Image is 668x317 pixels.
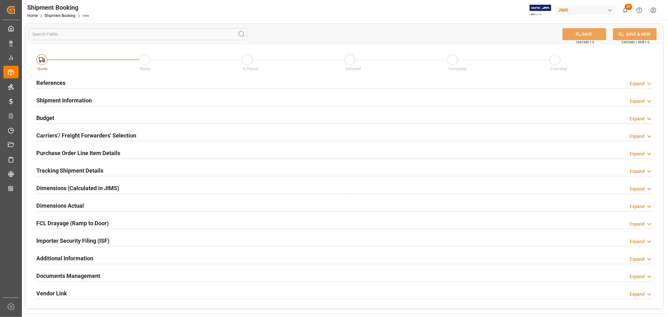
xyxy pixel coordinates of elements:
div: Expand [630,133,645,140]
h2: Importer Security Filing (ISF) [36,236,109,245]
h2: Vendor Link [36,289,67,298]
div: Expand [630,168,645,175]
a: Shipment Booking [44,13,75,18]
button: Help Center [632,3,646,17]
img: Exertis%20JAM%20-%20Email%20Logo.jpg_1722504956.jpg [530,5,551,16]
span: Completed [448,67,467,71]
span: Cancelled [551,67,567,71]
span: Ctrl/CMD + Shift + S [622,40,649,44]
h2: Tracking Shipment Details [36,166,103,175]
span: Delivered [345,67,361,71]
div: Expand [630,238,645,245]
button: SAVE & NEW [613,28,657,40]
a: Home [27,13,38,18]
h2: Documents Management [36,272,100,280]
div: Expand [630,256,645,262]
h2: Purchase Order Line Item Details [36,149,120,157]
h2: Budget [36,114,54,122]
span: In-Transit [243,67,259,71]
span: Ctrl/CMD + S [576,40,594,44]
button: show 20 new notifications [618,3,632,17]
div: Expand [630,186,645,192]
span: 20 [625,4,632,10]
div: JIMS [556,6,616,15]
div: Expand [630,116,645,122]
div: Expand [630,291,645,298]
button: JIMS [556,4,618,16]
div: Expand [630,81,645,87]
div: Shipment Booking [27,3,89,12]
div: Expand [630,151,645,157]
div: Expand [630,98,645,105]
h2: Additional Information [36,254,93,262]
div: Expand [630,273,645,280]
h2: FCL Drayage (Ramp to Door) [36,219,109,227]
h2: Dimensions (Calculated in JIMS) [36,184,119,192]
h2: Dimensions Actual [36,201,84,210]
h2: Shipment Information [36,96,92,105]
h2: References [36,79,65,87]
input: Search Fields [29,28,247,40]
span: Quote [38,67,48,71]
div: Expand [630,203,645,210]
h2: Carriers'/ Freight Forwarders' Selection [36,131,136,140]
button: SAVE [562,28,606,40]
div: Expand [630,221,645,227]
span: Ready [140,67,150,71]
